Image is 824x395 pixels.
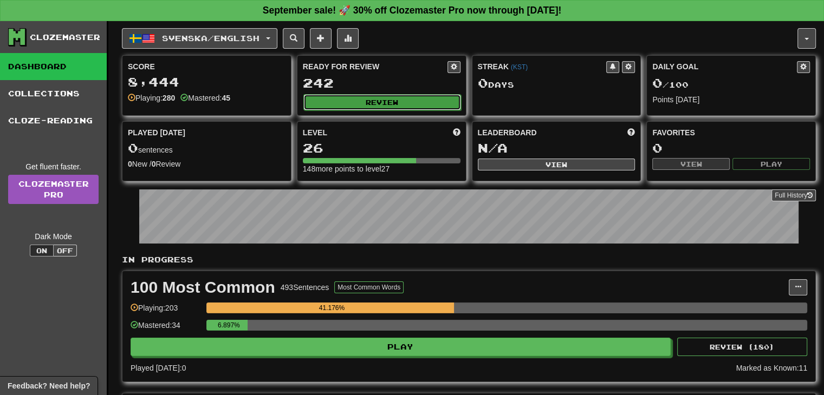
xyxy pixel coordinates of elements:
[478,159,635,170] button: View
[337,28,359,49] button: More stats
[627,127,635,138] span: This week in points, UTC
[152,160,156,168] strong: 0
[677,338,807,356] button: Review (180)
[163,94,175,102] strong: 280
[478,61,607,72] div: Streak
[30,245,54,256] button: On
[128,141,286,155] div: sentences
[283,28,304,49] button: Search sentences
[128,160,132,168] strong: 0
[30,32,100,43] div: Clozemaster
[210,320,248,331] div: 6.897%
[303,76,460,90] div: 242
[771,189,816,201] button: Full History
[478,76,635,90] div: Day s
[303,141,460,155] div: 26
[128,75,286,89] div: 8,444
[310,28,332,49] button: Add sentence to collection
[652,80,689,89] span: / 100
[128,127,185,138] span: Played [DATE]
[131,302,201,320] div: Playing: 203
[303,163,460,174] div: 148 more points to level 27
[8,380,90,391] span: Open feedback widget
[162,34,259,43] span: Svenska / English
[303,127,327,138] span: Level
[736,363,807,373] div: Marked as Known: 11
[131,279,275,295] div: 100 Most Common
[652,75,663,90] span: 0
[8,175,99,204] a: ClozemasterPro
[652,127,810,138] div: Favorites
[53,245,77,256] button: Off
[334,281,404,293] button: Most Common Words
[652,94,810,105] div: Points [DATE]
[131,320,201,338] div: Mastered: 34
[128,159,286,169] div: New / Review
[511,63,528,71] a: (KST)
[732,158,810,170] button: Play
[303,61,447,72] div: Ready for Review
[131,338,671,356] button: Play
[131,364,186,372] span: Played [DATE]: 0
[128,93,175,103] div: Playing:
[478,140,508,155] span: N/A
[210,302,453,313] div: 41.176%
[222,94,230,102] strong: 45
[478,127,537,138] span: Leaderboard
[128,140,138,155] span: 0
[8,161,99,172] div: Get fluent faster.
[652,141,810,155] div: 0
[128,61,286,72] div: Score
[303,94,461,110] button: Review
[281,282,329,293] div: 493 Sentences
[122,254,816,265] p: In Progress
[8,231,99,242] div: Dark Mode
[263,5,562,16] strong: September sale! 🚀 30% off Clozemaster Pro now through [DATE]!
[652,158,730,170] button: View
[478,75,488,90] span: 0
[652,61,797,73] div: Daily Goal
[122,28,277,49] button: Svenska/English
[180,93,230,103] div: Mastered:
